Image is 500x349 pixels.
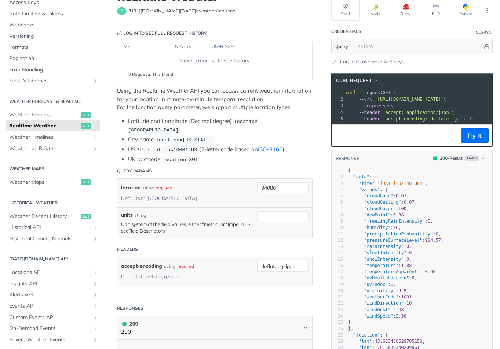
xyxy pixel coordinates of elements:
[332,244,343,250] div: 13
[348,250,415,255] span: : ,
[429,155,489,162] button: 200200-ResultExample
[9,77,91,85] span: Tools & Libraries
[364,288,396,293] span: "visibility"
[332,250,343,256] div: 14
[128,7,235,15] span: https://api.tomorrow.io/v4/weather/realtime
[332,224,343,231] div: 10
[332,199,343,205] div: 6
[359,339,372,344] span: "lat"
[396,313,406,319] span: 2.38
[332,313,343,319] div: 24
[117,168,152,174] div: Query Params
[121,221,253,234] p: Unit system of the field values, either "metric" or "imperial" - see
[364,193,393,198] span: "cloudBase"
[364,269,420,274] span: "temperatureApparent"
[332,256,343,263] div: 15
[303,325,309,331] svg: Chevron
[383,110,452,115] span: 'accept: application/json'
[348,219,433,224] span: : ,
[6,233,100,244] a: Historical Climate NormalsShow subpages for Historical Climate Normals
[353,174,369,179] span: "data"
[209,41,298,53] th: user agent
[364,219,425,224] span: "freezingRainIntensity"
[332,307,343,313] div: 23
[364,257,404,262] span: "snowIntensity"
[348,282,396,287] span: : ,
[359,187,380,192] span: "values"
[9,145,91,152] span: Weather on Routes
[332,116,344,122] div: 5
[348,288,409,293] span: : ,
[92,224,98,230] button: Show subpages for Historical API
[483,43,490,50] button: Hide
[348,187,388,192] span: : {
[482,5,493,16] button: More Languages
[348,313,406,319] span: :
[6,8,100,19] a: Rate Limiting & Tokens
[6,256,100,262] h2: [DATE][DOMAIN_NAME] API
[128,228,165,234] a: Field Descriptors
[9,224,91,231] span: Historical API
[6,334,100,345] a: Severe Weather EventsShow subpages for Severe Weather Events
[359,116,380,122] span: --header
[9,44,98,51] span: Formats
[121,182,140,193] label: location
[364,313,393,319] span: "windSpeed"
[425,238,441,243] span: 984.57
[92,292,98,298] button: Show subpages for Alerts API
[489,31,493,34] i: Information
[440,155,463,161] div: 200 - Result
[409,250,412,255] span: 0
[364,294,398,300] span: "weatherCode"
[412,275,414,281] span: 0
[121,211,133,219] label: units
[348,339,425,344] span: : ,
[346,97,446,102] span: \
[156,182,172,193] div: required
[332,187,343,193] div: 4
[359,181,375,186] span: "time"
[364,275,409,281] span: "uvHealthConcern"
[117,246,138,253] div: Headers
[348,231,441,237] span: : ,
[6,42,100,53] a: Formats
[393,307,404,312] span: 3.38
[6,200,100,206] h2: Historical Weather
[331,28,361,35] div: Credentials
[364,282,388,287] span: "uvIndex"
[117,31,121,36] svg: Key
[383,116,478,122] span: 'accept-encoding: deflate, gzip, br'
[332,103,344,109] div: 3
[348,244,412,249] span: : ,
[258,146,282,153] a: ISO-3166
[9,55,98,62] span: Pagination
[92,146,98,152] button: Show subpages for Weather on Routes
[9,325,91,332] span: On-Demand Events
[433,156,437,160] span: 200
[348,275,417,281] span: : ,
[332,96,344,103] div: 2
[359,90,383,95] span: --request
[364,307,390,312] span: "windGust"
[348,326,354,331] span: },
[92,281,98,287] button: Show subpages for Insights API
[401,294,412,300] span: 1001
[336,77,372,84] span: cURL Request
[364,225,390,230] span: "humidity"
[92,236,98,242] button: Show subpages for Historical Climate Normals
[92,337,98,343] button: Show subpages for Severe Weather Events
[346,103,393,108] span: \
[92,303,98,309] button: Show subpages for Events API
[332,237,343,244] div: 12
[121,320,309,336] button: 200 200200
[406,301,412,306] span: 10
[6,301,100,312] a: Events APIShow subpages for Events API
[332,338,343,345] div: 28
[92,270,98,275] button: Show subpages for Locations API
[364,244,404,249] span: "rainIntensity"
[401,263,412,268] span: 1.88
[364,200,401,205] span: "cloudCeiling"
[332,288,343,294] div: 20
[81,123,91,129] span: get
[340,58,404,66] a: Log in to use your API keys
